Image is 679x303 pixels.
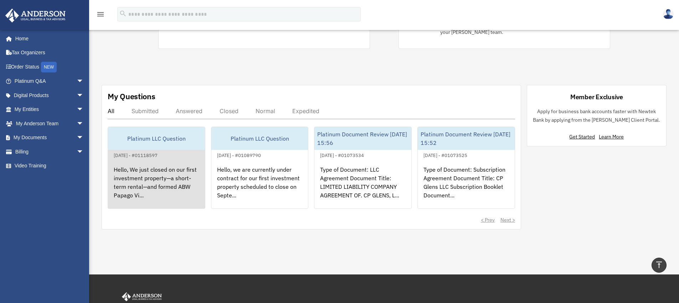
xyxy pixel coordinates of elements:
[314,151,370,158] div: [DATE] - #01073534
[418,127,515,150] div: Platinum Document Review [DATE] 15:52
[119,10,127,17] i: search
[211,127,309,209] a: Platinum LLC Question[DATE] - #01089790Hello, we are currently under contract for our first inves...
[77,116,91,131] span: arrow_drop_down
[211,151,267,158] div: [DATE] - #01089790
[77,102,91,117] span: arrow_drop_down
[211,127,308,150] div: Platinum LLC Question
[108,160,205,215] div: Hello, We just closed on our first investment property—a short-term rental—and formed ABW Papago ...
[220,107,238,115] div: Closed
[292,107,319,115] div: Expedited
[418,160,515,215] div: Type of Document: Subscription Agreement Document Title: CP Glens LLC Subscription Booklet Docume...
[77,145,91,159] span: arrow_drop_down
[663,9,674,19] img: User Pic
[5,46,94,60] a: Tax Organizers
[533,107,660,125] p: Apply for business bank accounts faster with Newtek Bank by applying from the [PERSON_NAME] Clien...
[77,131,91,145] span: arrow_drop_down
[5,159,94,173] a: Video Training
[96,12,105,19] a: menu
[314,127,412,209] a: Platinum Document Review [DATE] 15:56[DATE] - #01073534Type of Document: LLC Agreement Document T...
[256,107,275,115] div: Normal
[5,74,94,89] a: Platinum Q&Aarrow_drop_down
[108,151,163,158] div: [DATE] - #01118597
[652,258,667,273] a: vertical_align_top
[77,74,91,89] span: arrow_drop_down
[77,88,91,103] span: arrow_drop_down
[211,160,308,215] div: Hello, we are currently under contract for our first investment property scheduled to close on Se...
[417,127,515,209] a: Platinum Document Review [DATE] 15:52[DATE] - #01073525Type of Document: Subscription Agreement D...
[5,60,94,74] a: Order StatusNEW
[132,107,159,115] div: Submitted
[108,107,114,115] div: All
[570,92,623,101] div: Member Exclusive
[5,31,91,46] a: Home
[314,127,411,150] div: Platinum Document Review [DATE] 15:56
[569,133,598,140] a: Get Started
[5,88,94,102] a: Digital Productsarrow_drop_down
[599,133,624,140] a: Learn More
[3,9,68,22] img: Anderson Advisors Platinum Portal
[5,102,94,117] a: My Entitiesarrow_drop_down
[655,261,663,269] i: vertical_align_top
[176,107,202,115] div: Answered
[108,127,205,209] a: Platinum LLC Question[DATE] - #01118597Hello, We just closed on our first investment property—a s...
[5,116,94,131] a: My Anderson Teamarrow_drop_down
[120,292,163,302] img: Anderson Advisors Platinum Portal
[5,131,94,145] a: My Documentsarrow_drop_down
[314,160,411,215] div: Type of Document: LLC Agreement Document Title: LIMITED LIABILITY COMPANY AGREEMENT OF. CP GLENS,...
[108,127,205,150] div: Platinum LLC Question
[41,62,57,72] div: NEW
[96,10,105,19] i: menu
[108,91,155,102] div: My Questions
[418,151,473,158] div: [DATE] - #01073525
[5,145,94,159] a: Billingarrow_drop_down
